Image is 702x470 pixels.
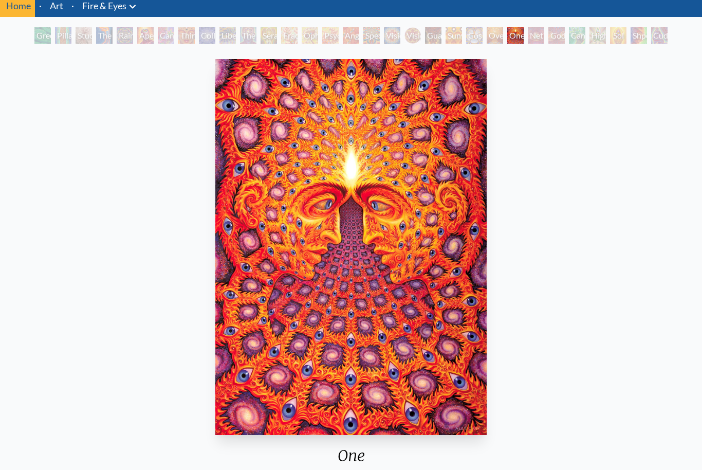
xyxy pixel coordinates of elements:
div: Collective Vision [199,27,215,44]
div: Sol Invictus [610,27,626,44]
div: Cuddle [651,27,668,44]
div: Green Hand [34,27,51,44]
div: Rainbow Eye Ripple [117,27,133,44]
div: Fractal Eyes [281,27,298,44]
div: Net of Being [528,27,544,44]
div: Cannafist [569,27,585,44]
div: Study for the Great Turn [76,27,92,44]
div: The Torch [96,27,113,44]
div: Vision Crystal [384,27,400,44]
div: Pillar of Awareness [55,27,71,44]
div: Oversoul [487,27,503,44]
div: Higher Vision [589,27,606,44]
div: Angel Skin [343,27,359,44]
div: The Seer [240,27,256,44]
div: One [507,27,524,44]
img: One-2000-Alex-Grey-watermarked.jpg [215,59,487,435]
div: Shpongled [631,27,647,44]
div: Seraphic Transport Docking on the Third Eye [261,27,277,44]
div: Cannabis Sutra [158,27,174,44]
div: Guardian of Infinite Vision [425,27,441,44]
div: Godself [548,27,565,44]
div: Spectral Lotus [363,27,380,44]
div: Vision Crystal Tondo [404,27,421,44]
div: Liberation Through Seeing [219,27,236,44]
div: Third Eye Tears of Joy [178,27,195,44]
div: Sunyata [446,27,462,44]
div: Psychomicrograph of a Fractal Paisley Cherub Feather Tip [322,27,339,44]
div: Cosmic Elf [466,27,483,44]
div: Aperture [137,27,154,44]
div: Ophanic Eyelash [302,27,318,44]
